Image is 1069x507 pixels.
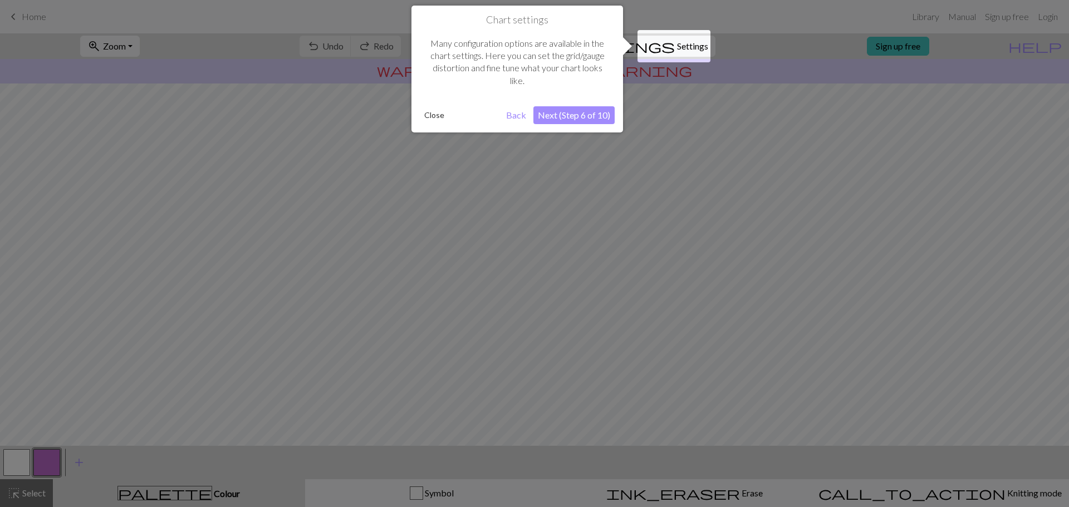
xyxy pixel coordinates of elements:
[411,6,623,132] div: Chart settings
[533,106,615,124] button: Next (Step 6 of 10)
[502,106,531,124] button: Back
[420,107,449,124] button: Close
[420,26,615,99] div: Many configuration options are available in the chart settings. Here you can set the grid/gauge d...
[420,14,615,26] h1: Chart settings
